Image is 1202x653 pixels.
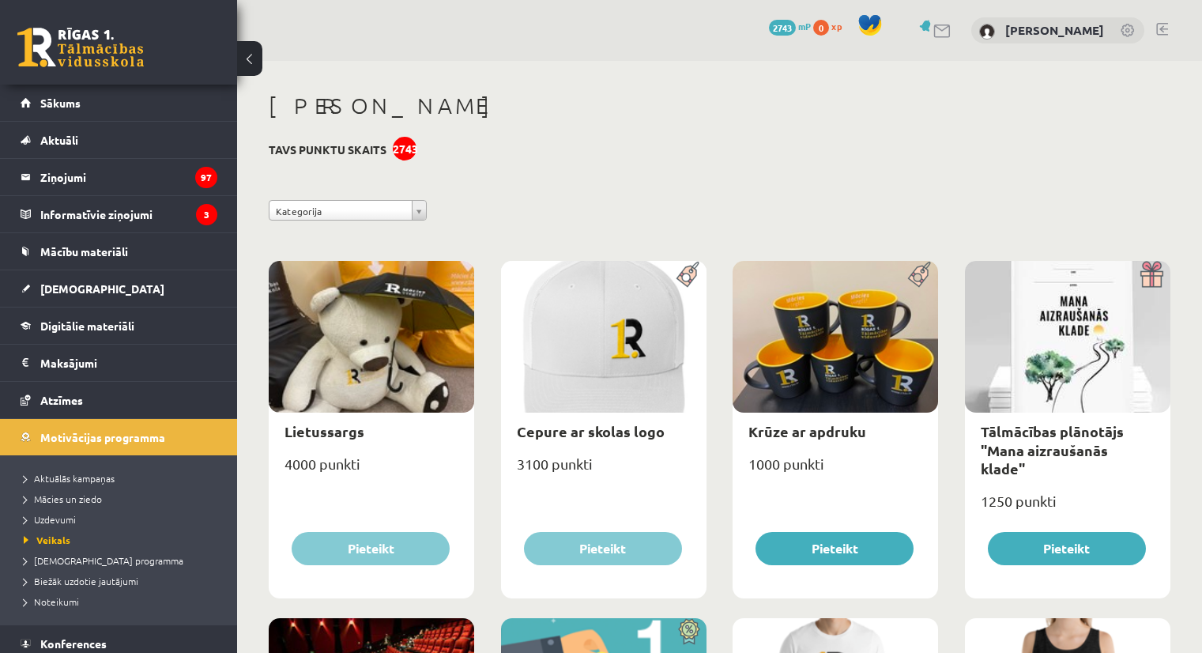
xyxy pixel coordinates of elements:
[981,422,1124,477] a: Tālmācības plānotājs "Mana aizraušanās klade"
[284,422,364,440] a: Lietussargs
[24,595,79,608] span: Noteikumi
[393,137,416,160] div: 2743
[40,159,217,195] legend: Ziņojumi
[21,270,217,307] a: [DEMOGRAPHIC_DATA]
[24,471,221,485] a: Aktuālās kampaņas
[40,133,78,147] span: Aktuāli
[269,143,386,157] h3: Tavs punktu skaits
[24,594,221,609] a: Noteikumi
[769,20,796,36] span: 2743
[671,618,707,645] img: Atlaide
[831,20,842,32] span: xp
[21,159,217,195] a: Ziņojumi97
[755,532,914,565] button: Pieteikt
[1005,22,1104,38] a: [PERSON_NAME]
[24,534,70,546] span: Veikals
[24,492,221,506] a: Mācies un ziedo
[17,28,144,67] a: Rīgas 1. Tālmācības vidusskola
[902,261,938,288] img: Populāra prece
[24,554,183,567] span: [DEMOGRAPHIC_DATA] programma
[24,553,221,568] a: [DEMOGRAPHIC_DATA] programma
[40,636,107,651] span: Konferences
[276,201,405,221] span: Kategorija
[40,319,134,333] span: Digitālie materiāli
[21,122,217,158] a: Aktuāli
[21,382,217,418] a: Atzīmes
[21,419,217,455] a: Motivācijas programma
[24,513,76,526] span: Uzdevumi
[24,575,138,587] span: Biežāk uzdotie jautājumi
[40,196,217,232] legend: Informatīvie ziņojumi
[813,20,850,32] a: 0 xp
[21,345,217,381] a: Maksājumi
[269,200,427,221] a: Kategorija
[24,533,221,547] a: Veikals
[40,281,164,296] span: [DEMOGRAPHIC_DATA]
[40,244,128,259] span: Mācību materiāli
[965,488,1170,527] div: 1250 punkti
[1135,261,1170,288] img: Dāvana ar pārsteigumu
[501,451,707,490] div: 3100 punkti
[769,20,811,32] a: 2743 mP
[24,493,102,505] span: Mācies un ziedo
[40,430,165,444] span: Motivācijas programma
[21,308,217,344] a: Digitālie materiāli
[671,261,707,288] img: Populāra prece
[979,24,995,40] img: Viktorija Paņuhno
[21,196,217,232] a: Informatīvie ziņojumi3
[269,451,474,490] div: 4000 punkti
[40,393,83,407] span: Atzīmes
[40,345,217,381] legend: Maksājumi
[733,451,938,490] div: 1000 punkti
[40,96,81,110] span: Sākums
[24,574,221,588] a: Biežāk uzdotie jautājumi
[24,472,115,485] span: Aktuālās kampaņas
[524,532,682,565] button: Pieteikt
[988,532,1146,565] button: Pieteikt
[748,422,866,440] a: Krūze ar apdruku
[269,92,1170,119] h1: [PERSON_NAME]
[24,512,221,527] a: Uzdevumi
[813,20,829,36] span: 0
[21,85,217,121] a: Sākums
[292,532,450,565] button: Pieteikt
[798,20,811,32] span: mP
[21,233,217,270] a: Mācību materiāli
[195,167,217,188] i: 97
[196,204,217,225] i: 3
[517,422,665,440] a: Cepure ar skolas logo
